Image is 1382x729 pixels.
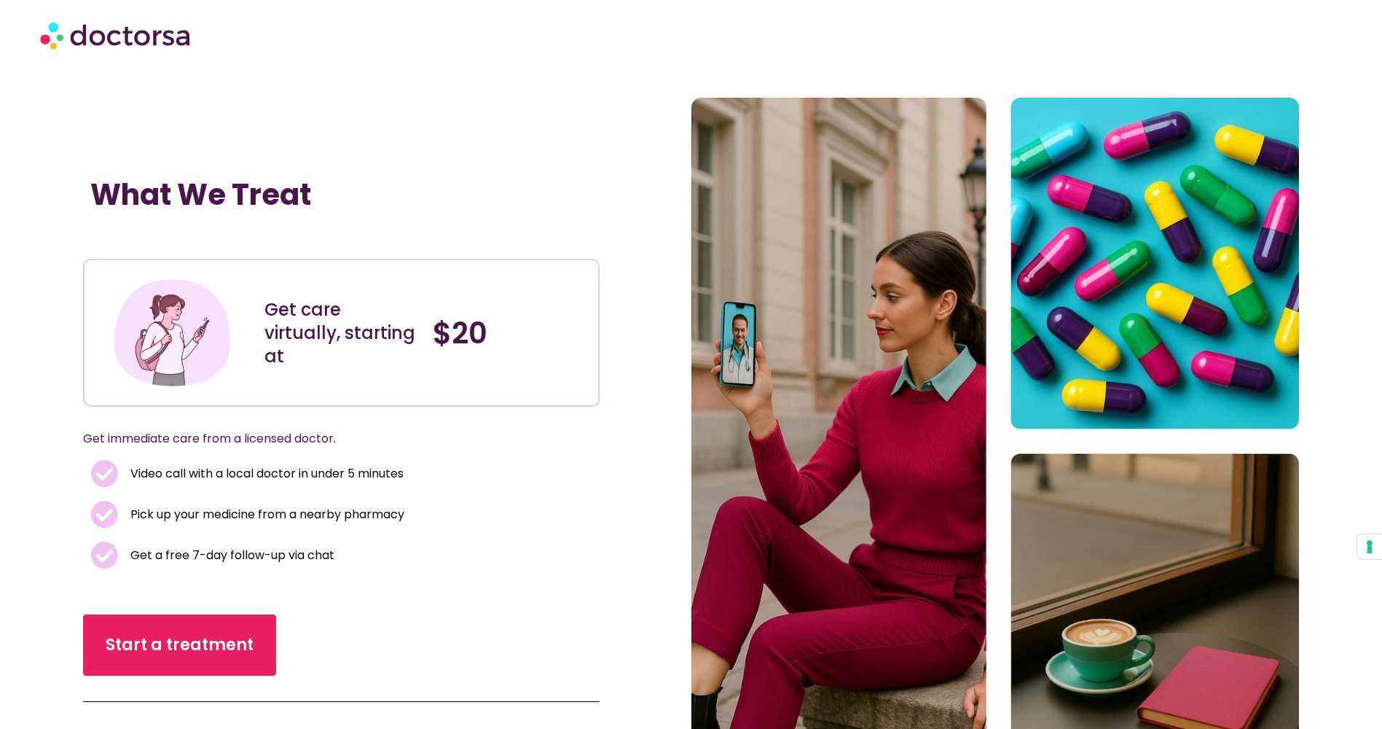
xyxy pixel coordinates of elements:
h1: What We Treat [90,177,592,212]
h4: $20 [433,316,587,351]
span: Get a free 7-day follow-up via chat [127,545,334,566]
a: Start a treatment [83,615,276,676]
span: Pick up your medicine from a nearby pharmacy [127,504,404,525]
p: Get immediate care from a licensed doctor. [83,429,565,449]
img: Illustration depicting a young woman in a casual outfit, engaged with her smartphone. She has a p... [111,271,234,394]
div: Get care virtually, starting at [264,298,419,368]
iframe: Customer reviews powered by Trustpilot [90,227,309,244]
button: Your consent preferences for tracking technologies [1357,534,1382,559]
span: Start a treatment [106,634,254,657]
span: Video call with a local doctor in under 5 minutes [127,464,404,484]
